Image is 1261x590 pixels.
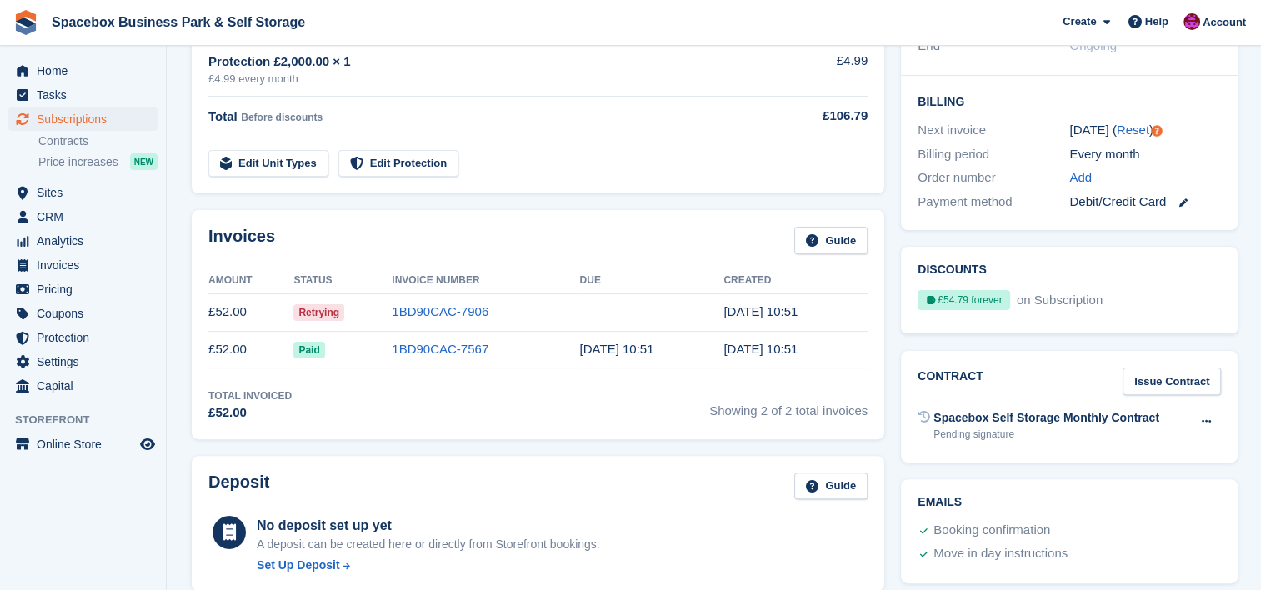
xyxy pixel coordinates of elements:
[918,496,1221,509] h2: Emails
[918,192,1069,212] div: Payment method
[918,367,983,395] h2: Contract
[257,557,600,574] a: Set Up Deposit
[37,83,137,107] span: Tasks
[208,227,275,254] h2: Invoices
[37,432,137,456] span: Online Store
[8,432,158,456] a: menu
[208,71,767,87] div: £4.99 every month
[1069,145,1221,164] div: Every month
[8,107,158,131] a: menu
[767,107,868,126] div: £106.79
[208,109,238,123] span: Total
[723,304,798,318] time: 2025-09-30 09:51:13 UTC
[293,342,324,358] span: Paid
[138,434,158,454] a: Preview store
[37,326,137,349] span: Protection
[1069,38,1117,52] span: Ongoing
[37,205,137,228] span: CRM
[1123,367,1221,395] a: Issue Contract
[293,267,392,294] th: Status
[338,150,458,177] a: Edit Protection
[293,304,344,321] span: Retrying
[392,304,488,318] a: 1BD90CAC-7906
[257,536,600,553] p: A deposit can be created here or directly from Storefront bookings.
[918,263,1221,277] h2: Discounts
[37,229,137,252] span: Analytics
[918,92,1221,109] h2: Billing
[918,145,1069,164] div: Billing period
[709,388,868,422] span: Showing 2 of 2 total invoices
[8,181,158,204] a: menu
[208,267,293,294] th: Amount
[8,59,158,82] a: menu
[767,42,868,97] td: £4.99
[8,374,158,397] a: menu
[8,302,158,325] a: menu
[933,544,1068,564] div: Move in day instructions
[1145,13,1168,30] span: Help
[208,150,328,177] a: Edit Unit Types
[1183,13,1200,30] img: Shitika Balanath
[918,290,1009,310] div: £54.79 forever
[13,10,38,35] img: stora-icon-8386f47178a22dfd0bd8f6a31ec36ba5ce8667c1dd55bd0f319d3a0aa187defe.svg
[933,521,1050,541] div: Booking confirmation
[38,133,158,149] a: Contracts
[8,205,158,228] a: menu
[8,277,158,301] a: menu
[37,302,137,325] span: Coupons
[8,350,158,373] a: menu
[45,8,312,36] a: Spacebox Business Park & Self Storage
[933,409,1159,427] div: Spacebox Self Storage Monthly Contract
[918,168,1069,187] div: Order number
[1117,122,1149,137] a: Reset
[37,253,137,277] span: Invoices
[208,403,292,422] div: £52.00
[794,472,868,500] a: Guide
[37,374,137,397] span: Capital
[257,516,600,536] div: No deposit set up yet
[257,557,340,574] div: Set Up Deposit
[723,342,798,356] time: 2025-08-30 09:51:00 UTC
[794,227,868,254] a: Guide
[37,350,137,373] span: Settings
[392,342,488,356] a: 1BD90CAC-7567
[37,59,137,82] span: Home
[38,154,118,170] span: Price increases
[933,427,1159,442] div: Pending signature
[208,52,767,72] div: Protection £2,000.00 × 1
[579,267,723,294] th: Due
[208,388,292,403] div: Total Invoiced
[1069,168,1092,187] a: Add
[918,37,1069,56] div: End
[1013,292,1103,307] span: on Subscription
[38,152,158,171] a: Price increases NEW
[579,342,653,356] time: 2025-08-31 09:51:00 UTC
[8,229,158,252] a: menu
[1069,121,1221,140] div: [DATE] ( )
[1069,192,1221,212] div: Debit/Credit Card
[1149,123,1164,138] div: Tooltip anchor
[8,83,158,107] a: menu
[37,107,137,131] span: Subscriptions
[208,331,293,368] td: £52.00
[37,277,137,301] span: Pricing
[241,112,323,123] span: Before discounts
[918,121,1069,140] div: Next invoice
[8,326,158,349] a: menu
[15,412,166,428] span: Storefront
[208,293,293,331] td: £52.00
[130,153,158,170] div: NEW
[8,253,158,277] a: menu
[1063,13,1096,30] span: Create
[1203,14,1246,31] span: Account
[208,472,269,500] h2: Deposit
[723,267,868,294] th: Created
[37,181,137,204] span: Sites
[392,267,579,294] th: Invoice Number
